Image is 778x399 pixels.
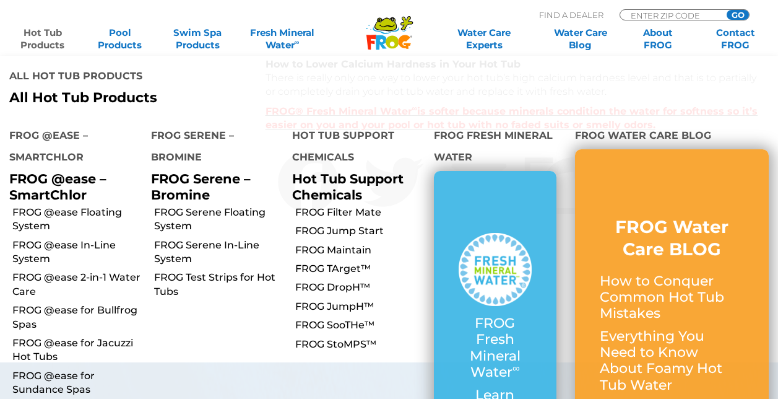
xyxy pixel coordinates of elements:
[628,27,688,51] a: AboutFROG
[292,171,404,202] a: Hot Tub Support Chemicals
[295,281,425,294] a: FROG DropH™
[9,125,132,171] h4: FROG @ease – SmartChlor
[154,206,283,234] a: FROG Serene Floating System
[151,171,274,202] p: FROG Serene – Bromine
[167,27,227,51] a: Swim SpaProducts
[154,239,283,266] a: FROG Serene In-Line System
[600,328,744,394] p: Everything You Need to Know About Foamy Hot Tub Water
[539,9,603,20] p: Find A Dealer
[727,10,749,20] input: GO
[12,336,142,364] a: FROG @ease for Jacuzzi Hot Tubs
[295,206,425,219] a: FROG Filter Mate
[12,27,72,51] a: Hot TubProducts
[600,273,744,322] p: How to Conquer Common Hot Tub Mistakes
[295,224,425,238] a: FROG Jump Start
[12,239,142,266] a: FROG @ease In-Line System
[295,338,425,351] a: FROG StoMPS™
[459,315,532,381] p: FROG Fresh Mineral Water
[90,27,150,51] a: PoolProducts
[292,125,415,171] h4: Hot Tub Support Chemicals
[575,125,769,149] h4: FROG Water Care Blog
[434,125,557,171] h4: FROG Fresh Mineral Water
[12,304,142,331] a: FROG @ease for Bullfrog Spas
[12,271,142,299] a: FROG @ease 2-in-1 Water Care
[9,171,132,202] p: FROG @ease – SmartChlor
[9,90,380,106] a: All Hot Tub Products
[295,318,425,332] a: FROG SooTHe™
[9,65,380,90] h4: All Hot Tub Products
[706,27,766,51] a: ContactFROG
[295,300,425,313] a: FROG JumpH™
[295,262,425,276] a: FROG TArget™
[12,369,142,397] a: FROG @ease for Sundance Spas
[295,38,300,46] sup: ∞
[550,27,610,51] a: Water CareBlog
[600,216,744,261] h3: FROG Water Care BLOG
[629,10,713,20] input: Zip Code Form
[12,206,142,234] a: FROG @ease Floating System
[154,271,283,299] a: FROG Test Strips for Hot Tubs
[151,125,274,171] h4: FROG Serene – Bromine
[295,243,425,257] a: FROG Maintain
[512,362,520,374] sup: ∞
[435,27,533,51] a: Water CareExperts
[245,27,321,51] a: Fresh MineralWater∞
